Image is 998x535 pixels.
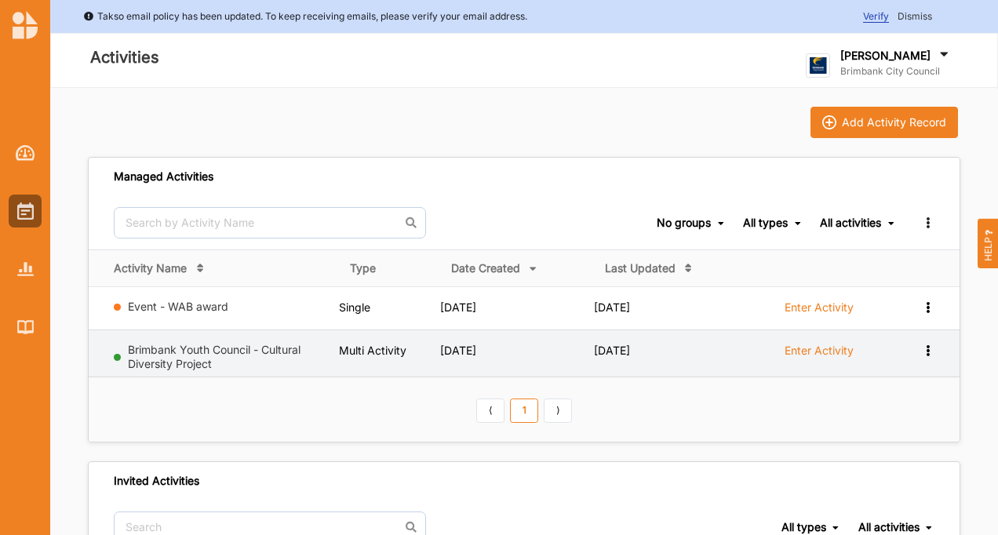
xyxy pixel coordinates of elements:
span: [DATE] [594,300,630,314]
img: Activities [17,202,34,220]
span: Verify [863,10,889,23]
label: Brimbank City Council [840,65,952,78]
a: 1 [510,399,538,424]
img: Dashboard [16,145,35,161]
div: Takso email policy has been updated. To keep receiving emails, please verify your email address. [83,9,527,24]
label: Activities [90,45,159,71]
div: Last Updated [605,261,676,275]
img: logo [13,11,38,39]
span: Dismiss [898,10,932,22]
img: Library [17,320,34,333]
a: Event - WAB award [128,300,228,313]
a: Previous item [476,399,504,424]
div: Activity Name [114,261,187,275]
a: Next item [544,399,572,424]
img: icon [822,115,836,129]
div: No groups [657,216,711,230]
a: Dashboard [9,136,42,169]
div: Date Created [451,261,520,275]
label: Enter Activity [785,300,854,315]
div: All types [781,520,826,534]
a: Library [9,311,42,344]
span: [DATE] [440,300,476,314]
a: Reports [9,253,42,286]
div: Pagination Navigation [474,396,575,423]
th: Type [339,249,440,286]
img: logo [806,53,830,78]
a: Enter Activity [785,300,854,323]
input: Search by Activity Name [114,207,426,238]
label: [PERSON_NAME] [840,49,931,63]
a: Enter Activity [785,343,854,366]
div: All types [743,216,788,230]
div: All activities [858,520,920,534]
div: Add Activity Record [842,115,946,129]
span: [DATE] [594,344,630,357]
img: Reports [17,262,34,275]
label: Enter Activity [785,344,854,358]
a: Activities [9,195,42,227]
div: Managed Activities [114,169,213,184]
a: Brimbank Youth Council - Cultural Diversity Project [128,343,300,370]
div: Invited Activities [114,474,199,488]
span: Multi Activity [339,344,406,357]
div: All activities [820,216,881,230]
button: iconAdd Activity Record [810,107,958,138]
span: [DATE] [440,344,476,357]
span: Single [339,300,370,314]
